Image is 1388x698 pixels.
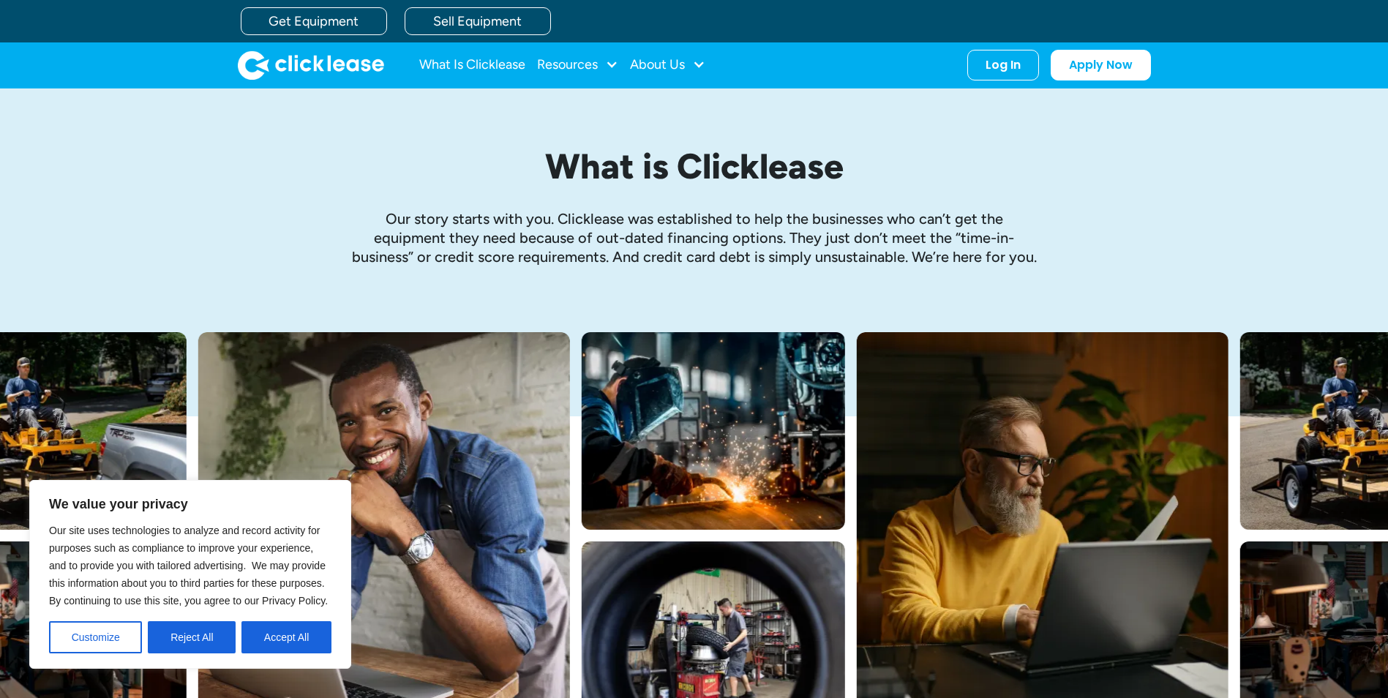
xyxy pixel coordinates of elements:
[241,7,387,35] a: Get Equipment
[238,50,384,80] img: Clicklease logo
[148,621,236,653] button: Reject All
[241,621,331,653] button: Accept All
[582,332,845,530] img: A welder in a large mask working on a large pipe
[49,495,331,513] p: We value your privacy
[986,58,1021,72] div: Log In
[405,7,551,35] a: Sell Equipment
[49,525,328,607] span: Our site uses technologies to analyze and record activity for purposes such as compliance to impr...
[1051,50,1151,80] a: Apply Now
[630,50,705,80] div: About Us
[537,50,618,80] div: Resources
[419,50,525,80] a: What Is Clicklease
[29,480,351,669] div: We value your privacy
[350,147,1038,186] h1: What is Clicklease
[238,50,384,80] a: home
[49,621,142,653] button: Customize
[350,209,1038,266] p: Our story starts with you. Clicklease was established to help the businesses who can’t get the eq...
